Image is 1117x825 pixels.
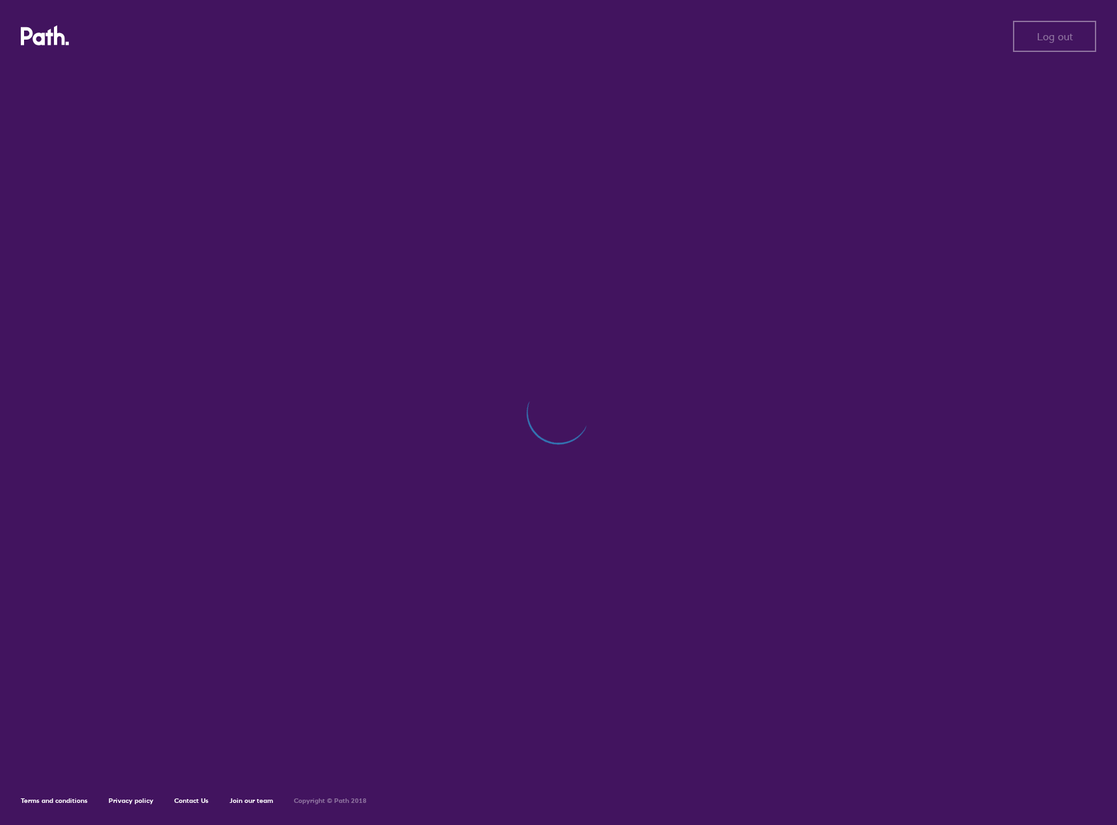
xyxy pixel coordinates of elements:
[21,796,88,805] a: Terms and conditions
[1013,21,1096,52] button: Log out
[230,796,273,805] a: Join our team
[109,796,153,805] a: Privacy policy
[294,797,367,805] h6: Copyright © Path 2018
[1037,31,1073,42] span: Log out
[174,796,209,805] a: Contact Us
